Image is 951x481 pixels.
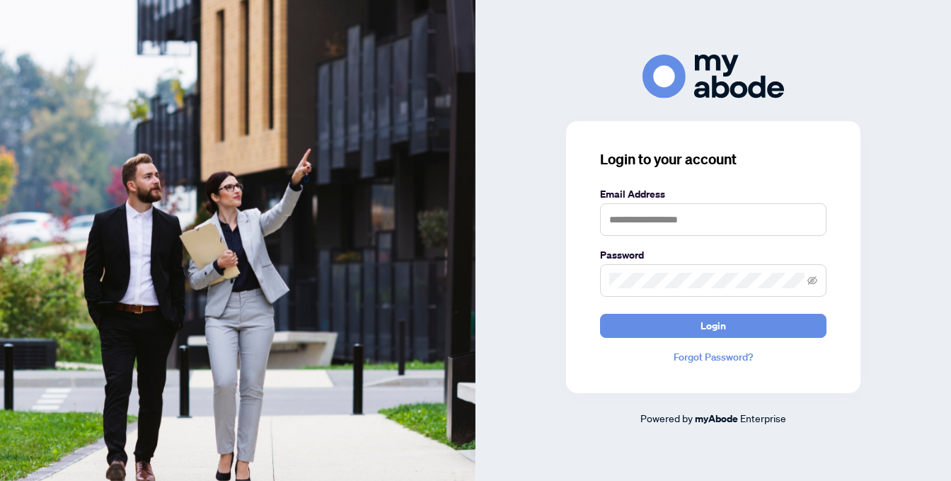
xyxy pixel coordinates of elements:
[807,276,817,285] span: eye-invisible
[600,247,826,263] label: Password
[600,186,826,202] label: Email Address
[640,412,693,424] span: Powered by
[740,412,786,424] span: Enterprise
[642,55,784,98] img: ma-logo
[695,411,738,426] a: myAbode
[600,349,826,365] a: Forgot Password?
[701,315,726,337] span: Login
[600,314,826,338] button: Login
[600,149,826,169] h3: Login to your account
